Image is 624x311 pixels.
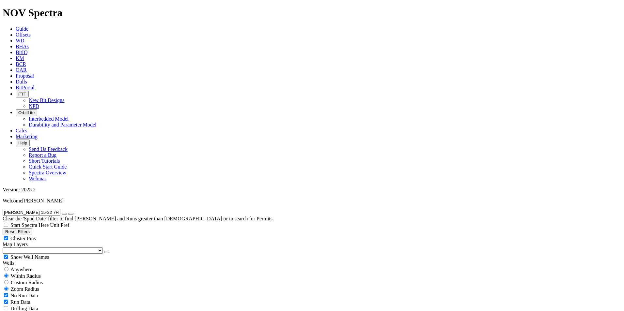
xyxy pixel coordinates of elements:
a: Offsets [16,32,31,37]
a: Calcs [16,128,27,133]
span: Clear the 'Spud Date' filter to find [PERSON_NAME] and Runs greater than [DEMOGRAPHIC_DATA] or to... [3,216,274,221]
input: Search [3,209,60,216]
a: Webinar [29,176,46,181]
a: OAR [16,67,27,73]
a: Spectra Overview [29,170,66,175]
a: BitPortal [16,85,35,90]
div: Wells [3,260,621,266]
span: Map Layers [3,242,28,247]
a: Guide [16,26,28,32]
span: Cluster Pins [10,236,36,241]
button: OrbitLite [16,109,37,116]
a: Dulls [16,79,27,84]
span: Unit Pref [50,222,69,228]
span: Help [18,141,27,145]
a: Send Us Feedback [29,146,68,152]
span: Run Data [10,299,30,305]
span: Within Radius [11,273,41,279]
a: Marketing [16,134,38,139]
a: Report a Bug [29,152,56,158]
span: No Run Data [10,293,38,298]
div: Version: 2025.2 [3,187,621,193]
a: Proposal [16,73,34,79]
a: KM [16,55,24,61]
a: New Bit Designs [29,97,64,103]
p: Welcome [3,198,621,204]
span: Start Spectra Here [10,222,49,228]
span: Anywhere [10,267,32,272]
button: Help [16,140,30,146]
a: BitIQ [16,50,27,55]
a: Interbedded Model [29,116,69,122]
span: OrbitLite [18,110,35,115]
a: BCR [16,61,26,67]
a: Quick Start Guide [29,164,67,170]
a: Short Tutorials [29,158,60,164]
h1: NOV Spectra [3,7,621,19]
button: Reset Filters [3,228,32,235]
span: [PERSON_NAME] [22,198,64,203]
a: Durability and Parameter Model [29,122,97,127]
a: WD [16,38,24,43]
span: Zoom Radius [11,286,39,292]
a: BHAs [16,44,29,49]
input: Start Spectra Here [4,223,8,227]
span: FTT [18,92,26,96]
a: NPD [29,103,39,109]
button: FTT [16,91,29,97]
span: Custom Radius [11,280,43,285]
span: Show Well Names [10,254,49,260]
